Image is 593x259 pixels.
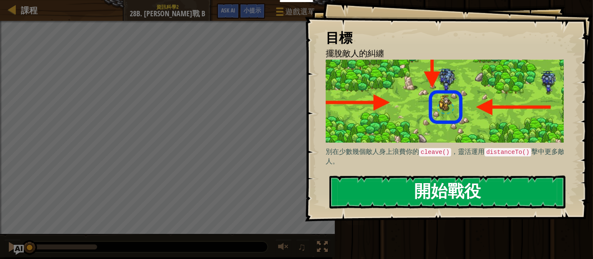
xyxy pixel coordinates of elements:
button: 切換全螢幕 [314,239,331,256]
span: ♫ [298,241,306,253]
img: Agrippa 守衛戰 [326,60,571,143]
span: 遊戲選單 [285,6,315,17]
p: 別在少數幾個敵人身上浪費你的 ，靈活運用 擊中更多敵人。 [326,147,571,166]
a: 課程 [17,5,38,16]
span: Ask AI [221,6,235,14]
button: 開始戰役 [329,176,565,209]
button: Ask AI [14,245,24,255]
button: ♫ [296,239,310,256]
button: 調整音量 [275,239,292,256]
div: 目標 [326,28,564,48]
button: Ctrl + P: Pause [4,239,21,256]
span: 小提示 [244,6,261,14]
code: distanceTo() [485,148,531,156]
code: cleave() [419,148,451,156]
span: 課程 [21,5,38,16]
button: Ask AI [217,3,239,19]
span: 擺脫敵人的糾纏 [326,48,384,59]
button: 遊戲選單 [269,3,320,23]
li: 擺脫敵人的糾纏 [315,48,562,60]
